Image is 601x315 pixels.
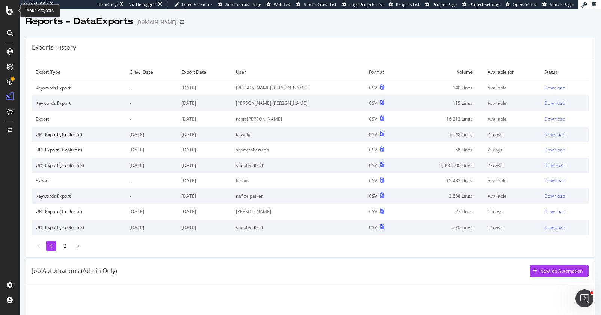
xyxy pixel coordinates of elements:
[32,267,117,275] div: Job Automations (Admin Only)
[404,157,484,173] td: 1,000,000 Lines
[369,100,377,106] div: CSV
[232,80,365,96] td: [PERSON_NAME].[PERSON_NAME]
[342,2,383,8] a: Logs Projects List
[484,220,541,235] td: 14 days
[98,2,118,8] div: ReadOnly:
[36,100,122,106] div: Keywords Export
[542,2,573,8] a: Admin Page
[232,188,365,204] td: nafize.paiker
[225,2,261,7] span: Admin Crawl Page
[544,100,565,106] div: Download
[369,116,377,122] div: CSV
[404,64,484,80] td: Volume
[129,2,156,8] div: Viz Debugger:
[575,289,593,307] iframe: Intercom live chat
[36,162,122,168] div: URL Export (3 columns)
[404,127,484,142] td: 3,648 Lines
[36,193,122,199] div: Keywords Export
[126,220,178,235] td: [DATE]
[544,224,585,230] a: Download
[544,131,565,138] div: Download
[541,64,589,80] td: Status
[136,18,177,26] div: [DOMAIN_NAME]
[232,127,365,142] td: lassaka
[178,157,232,173] td: [DATE]
[369,224,377,230] div: CSV
[126,80,178,96] td: -
[530,265,589,277] button: New Job Automation
[544,177,585,184] a: Download
[484,142,541,157] td: 23 days
[32,64,126,80] td: Export Type
[404,111,484,127] td: 16,212 Lines
[544,116,565,122] div: Download
[232,220,365,235] td: shobha.8658
[232,95,365,111] td: [PERSON_NAME].[PERSON_NAME]
[488,116,537,122] div: Available
[550,2,573,7] span: Admin Page
[126,142,178,157] td: [DATE]
[544,116,585,122] a: Download
[404,204,484,219] td: 77 Lines
[369,147,377,153] div: CSV
[232,173,365,188] td: kmays
[126,204,178,219] td: [DATE]
[544,193,585,199] a: Download
[544,85,565,91] div: Download
[304,2,337,7] span: Admin Crawl List
[425,2,457,8] a: Project Page
[126,111,178,127] td: -
[126,64,178,80] td: Crawl Date
[488,100,537,106] div: Available
[544,224,565,230] div: Download
[126,127,178,142] td: [DATE]
[544,193,565,199] div: Download
[544,162,585,168] a: Download
[126,157,178,173] td: [DATE]
[365,64,403,80] td: Format
[369,162,377,168] div: CSV
[36,177,122,184] div: Export
[232,142,365,157] td: scottcrobertson
[36,147,122,153] div: URL Export (1 column)
[484,127,541,142] td: 26 days
[178,111,232,127] td: [DATE]
[232,204,365,219] td: [PERSON_NAME]
[178,64,232,80] td: Export Date
[274,2,291,7] span: Webflow
[180,20,184,25] div: arrow-right-arrow-left
[404,95,484,111] td: 115 Lines
[369,177,377,184] div: CSV
[46,241,56,251] li: 1
[544,177,565,184] div: Download
[369,85,377,91] div: CSV
[404,80,484,96] td: 140 Lines
[126,95,178,111] td: -
[32,43,76,52] div: Exports History
[432,2,457,7] span: Project Page
[178,220,232,235] td: [DATE]
[544,147,565,153] div: Download
[484,157,541,173] td: 22 days
[182,2,213,7] span: Open Viz Editor
[126,173,178,188] td: -
[232,157,365,173] td: shobha.8658
[36,116,122,122] div: Export
[36,224,122,230] div: URL Export (5 columns)
[404,173,484,188] td: 15,433 Lines
[544,208,585,215] a: Download
[178,142,232,157] td: [DATE]
[232,64,365,80] td: User
[60,241,70,251] li: 2
[178,204,232,219] td: [DATE]
[488,193,537,199] div: Available
[404,188,484,204] td: 2,688 Lines
[540,268,583,274] div: New Job Automation
[488,85,537,91] div: Available
[389,2,420,8] a: Projects List
[178,80,232,96] td: [DATE]
[544,100,585,106] a: Download
[506,2,537,8] a: Open in dev
[470,2,500,7] span: Project Settings
[544,85,585,91] a: Download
